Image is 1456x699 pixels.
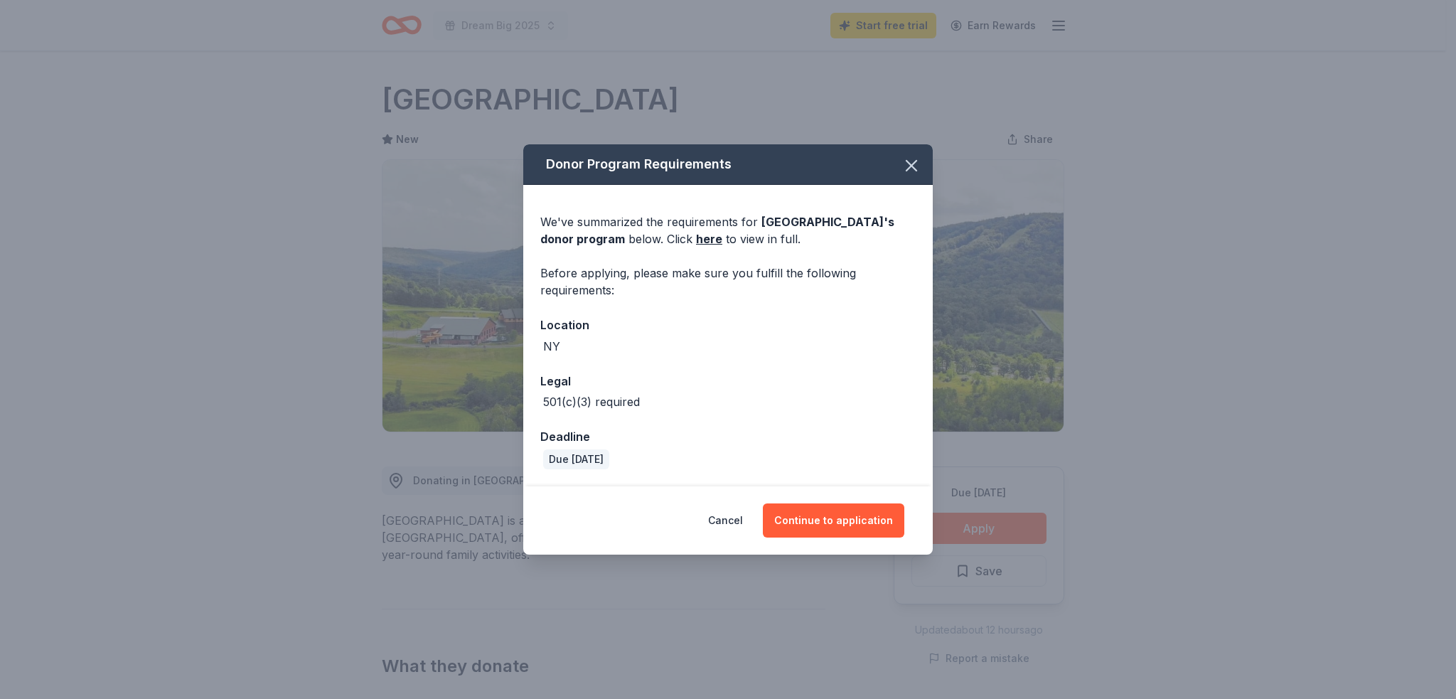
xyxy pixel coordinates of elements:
div: Location [540,316,916,334]
div: Legal [540,372,916,390]
div: Due [DATE] [543,449,609,469]
button: Cancel [708,503,743,538]
div: NY [543,338,560,355]
button: Continue to application [763,503,904,538]
div: Donor Program Requirements [523,144,933,185]
div: Deadline [540,427,916,446]
a: here [696,230,722,247]
div: We've summarized the requirements for below. Click to view in full. [540,213,916,247]
div: 501(c)(3) required [543,393,640,410]
div: Before applying, please make sure you fulfill the following requirements: [540,265,916,299]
